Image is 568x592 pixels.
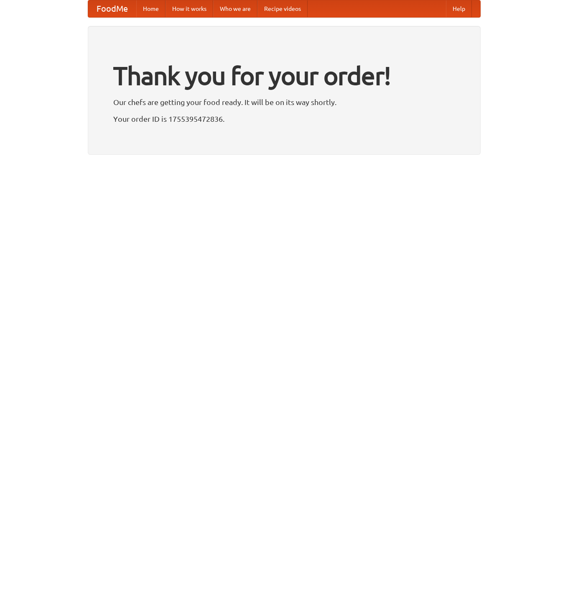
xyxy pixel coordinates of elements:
h1: Thank you for your order! [113,56,455,96]
a: Recipe videos [257,0,308,17]
a: Home [136,0,166,17]
a: Help [446,0,472,17]
p: Your order ID is 1755395472836. [113,113,455,125]
p: Our chefs are getting your food ready. It will be on its way shortly. [113,96,455,108]
a: FoodMe [88,0,136,17]
a: Who we are [213,0,257,17]
a: How it works [166,0,213,17]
